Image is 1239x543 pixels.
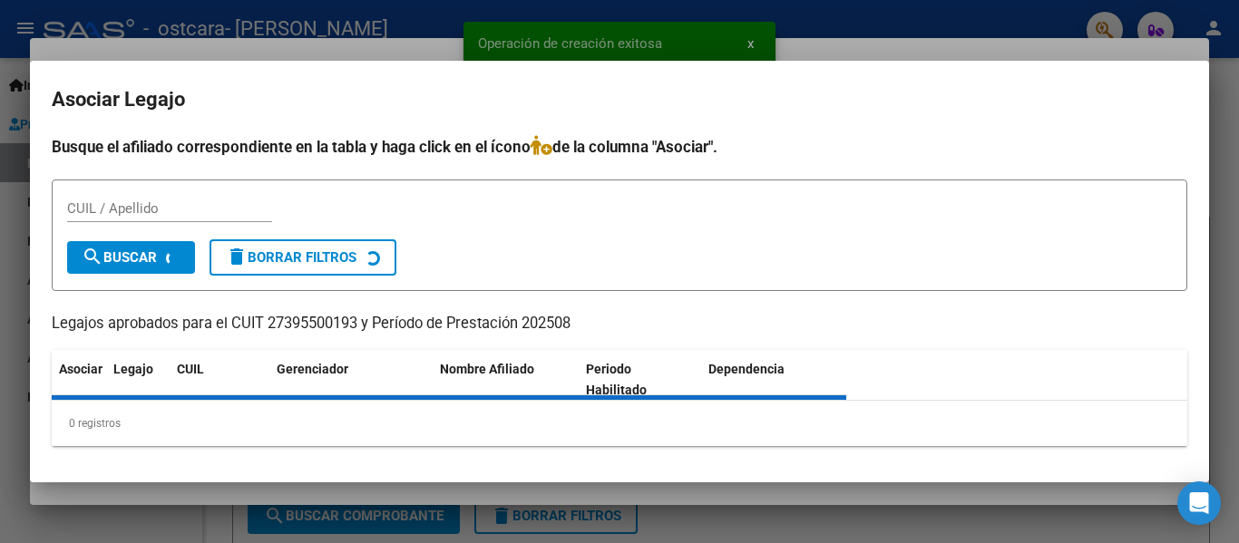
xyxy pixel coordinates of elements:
datatable-header-cell: Dependencia [701,350,847,410]
datatable-header-cell: Gerenciador [269,350,433,410]
div: Open Intercom Messenger [1177,481,1221,525]
h2: Asociar Legajo [52,82,1187,117]
span: Dependencia [708,362,785,376]
span: Nombre Afiliado [440,362,534,376]
mat-icon: search [82,246,103,267]
mat-icon: delete [226,246,248,267]
datatable-header-cell: Periodo Habilitado [579,350,701,410]
span: Legajo [113,362,153,376]
span: Asociar [59,362,102,376]
datatable-header-cell: Asociar [52,350,106,410]
datatable-header-cell: Legajo [106,350,170,410]
span: Buscar [82,249,157,266]
h4: Busque el afiliado correspondiente en la tabla y haga click en el ícono de la columna "Asociar". [52,135,1187,159]
p: Legajos aprobados para el CUIT 27395500193 y Período de Prestación 202508 [52,313,1187,335]
datatable-header-cell: CUIL [170,350,269,410]
span: Gerenciador [277,362,348,376]
datatable-header-cell: Nombre Afiliado [433,350,579,410]
span: Periodo Habilitado [586,362,647,397]
div: 0 registros [52,401,1187,446]
button: Buscar [67,241,195,274]
button: Borrar Filtros [210,239,396,276]
span: CUIL [177,362,204,376]
span: Borrar Filtros [226,249,356,266]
